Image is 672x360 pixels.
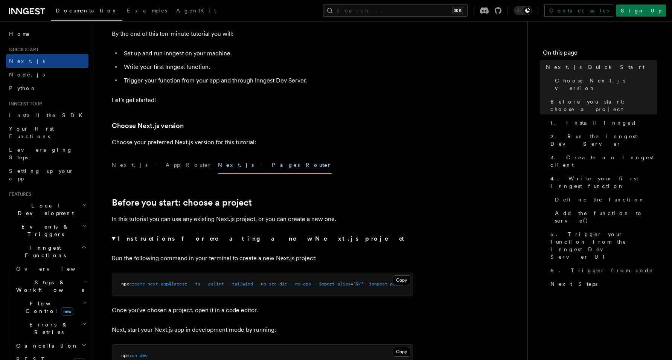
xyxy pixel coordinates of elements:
[61,307,73,316] span: new
[546,63,645,71] span: Next.js Quick Start
[6,27,88,41] a: Home
[6,202,82,217] span: Local Development
[552,74,657,95] a: Choose Next.js version
[555,77,657,92] span: Choose Next.js version
[129,353,137,358] span: run
[13,300,83,315] span: Flow Control
[393,275,410,285] button: Copy
[112,95,413,105] p: Let's get started!
[369,281,403,287] span: inngest-guide
[6,241,88,262] button: Inngest Functions
[122,75,413,86] li: Trigger your function from your app and through Inngest Dev Server.
[51,2,122,21] a: Documentation
[6,81,88,95] a: Python
[6,191,31,197] span: Features
[550,175,657,190] span: 4. Write your first Inngest function
[6,164,88,185] a: Setting up your app
[9,168,74,182] span: Setting up your app
[13,321,82,336] span: Errors & Retries
[122,62,413,72] li: Write your first Inngest function.
[6,54,88,68] a: Next.js
[9,126,54,139] span: Your first Functions
[547,264,657,277] a: 6. Trigger from code
[129,281,187,287] span: create-next-app@latest
[13,297,88,318] button: Flow Controlnew
[550,133,657,148] span: 2. Run the Inngest Dev Server
[9,85,37,91] span: Python
[13,279,84,294] span: Steps & Workflows
[190,281,200,287] span: --ts
[112,197,252,208] a: Before you start: choose a project
[550,119,635,127] span: 1. Install Inngest
[547,95,657,116] a: Before you start: choose a project
[547,151,657,172] a: 3. Create an Inngest client
[176,8,216,14] span: AgentKit
[353,281,366,287] span: '@/*'
[118,235,407,242] strong: Instructions for creating a new Next.js project
[555,196,645,203] span: Define the function
[256,281,287,287] span: --no-src-dir
[552,206,657,227] a: Add the function to serve()
[550,98,657,113] span: Before you start: choose a project
[6,101,42,107] span: Inngest tour
[227,281,253,287] span: --tailwind
[550,154,657,169] span: 3. Create an Inngest client
[547,227,657,264] a: 5. Trigger your function from the Inngest Dev Server UI
[112,325,413,335] p: Next, start your Next.js app in development mode by running:
[16,266,94,272] span: Overview
[550,267,653,274] span: 6. Trigger from code
[547,277,657,291] a: Next Steps
[121,353,129,358] span: npm
[112,121,184,131] a: Choose Next.js version
[203,281,224,287] span: --eslint
[13,339,88,352] button: Cancellation
[112,233,413,244] summary: Instructions for creating a new Next.js project
[555,209,657,224] span: Add the function to serve()
[6,244,81,259] span: Inngest Functions
[9,30,30,38] span: Home
[9,72,45,78] span: Node.js
[9,58,45,64] span: Next.js
[547,116,657,130] a: 1. Install Inngest
[393,347,410,357] button: Copy
[616,5,666,17] a: Sign Up
[112,157,212,174] button: Next.js - App Router
[122,48,413,59] li: Set up and run Inngest on your machine.
[543,60,657,74] a: Next.js Quick Start
[13,342,78,349] span: Cancellation
[13,318,88,339] button: Errors & Retries
[121,281,129,287] span: npx
[112,29,413,39] p: By the end of this ten-minute tutorial you will:
[453,7,463,14] kbd: ⌘K
[112,305,413,316] p: Once you've chosen a project, open it in a code editor.
[547,172,657,193] a: 4. Write your first Inngest function
[172,2,221,20] a: AgentKit
[112,214,413,224] p: In this tutorial you can use any existing Next.js project, or you can create a new one.
[314,281,353,287] span: --import-alias=
[544,5,613,17] a: Contact sales
[323,5,468,17] button: Search...⌘K
[112,253,413,264] p: Run the following command in your terminal to create a new Next.js project:
[550,230,657,261] span: 5. Trigger your function from the Inngest Dev Server UI
[547,130,657,151] a: 2. Run the Inngest Dev Server
[290,281,311,287] span: --no-app
[6,220,88,241] button: Events & Triggers
[127,8,167,14] span: Examples
[140,353,148,358] span: dev
[112,137,413,148] p: Choose your preferred Next.js version for this tutorial:
[13,262,88,276] a: Overview
[218,157,332,174] button: Next.js - Pages Router
[9,112,87,118] span: Install the SDK
[6,47,39,53] span: Quick start
[6,122,88,143] a: Your first Functions
[6,199,88,220] button: Local Development
[543,48,657,60] h4: On this page
[13,276,88,297] button: Steps & Workflows
[56,8,118,14] span: Documentation
[9,147,73,160] span: Leveraging Steps
[6,143,88,164] a: Leveraging Steps
[6,108,88,122] a: Install the SDK
[514,6,532,15] button: Toggle dark mode
[122,2,172,20] a: Examples
[552,193,657,206] a: Define the function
